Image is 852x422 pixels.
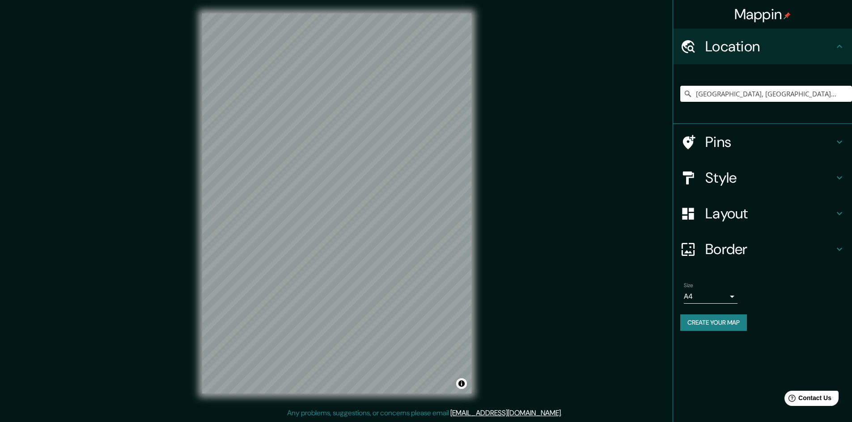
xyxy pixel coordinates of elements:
button: Toggle attribution [456,378,467,389]
label: Size [684,282,693,289]
div: Layout [673,196,852,231]
iframe: Help widget launcher [772,387,842,412]
input: Pick your city or area [680,86,852,102]
canvas: Map [202,13,471,393]
h4: Pins [705,133,834,151]
div: Style [673,160,852,196]
div: . [564,408,565,418]
div: . [562,408,564,418]
h4: Mappin [734,5,791,23]
div: Border [673,231,852,267]
h4: Layout [705,205,834,222]
a: [EMAIL_ADDRESS][DOMAIN_NAME] [450,408,561,418]
h4: Style [705,169,834,187]
div: Location [673,29,852,64]
div: A4 [684,289,738,304]
img: pin-icon.png [784,12,791,19]
button: Create your map [680,314,747,331]
div: Pins [673,124,852,160]
p: Any problems, suggestions, or concerns please email . [287,408,562,418]
h4: Border [705,240,834,258]
h4: Location [705,38,834,55]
